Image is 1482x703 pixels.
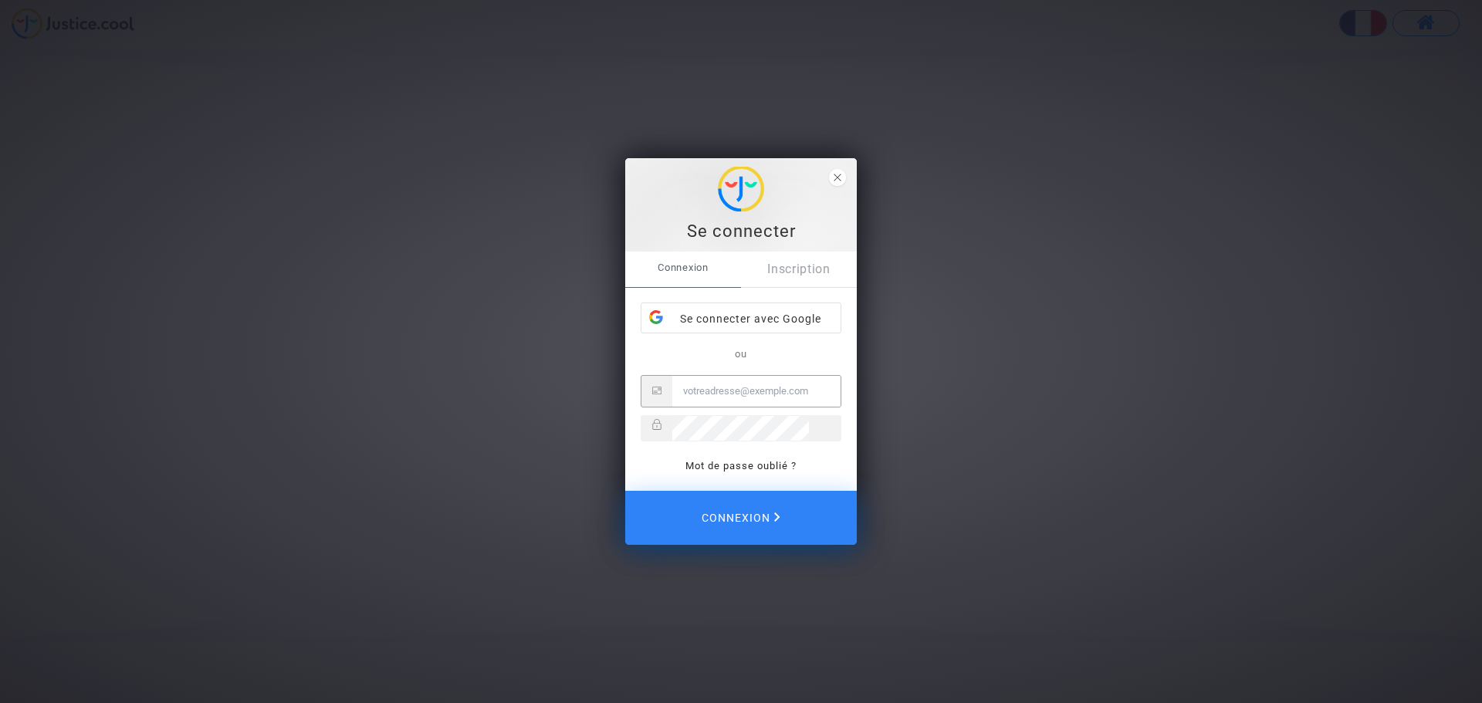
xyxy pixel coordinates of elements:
span: close [829,169,846,186]
div: Se connecter avec Google [641,303,841,334]
input: Password [672,416,809,441]
a: Mot de passe oublié ? [685,460,797,471]
button: Connexion [625,491,857,545]
a: Inscription [741,252,857,287]
input: Email [672,376,841,407]
div: Se connecter [634,220,848,243]
span: Connexion [625,252,741,284]
span: Connexion [702,502,780,534]
span: ou [735,348,747,360]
